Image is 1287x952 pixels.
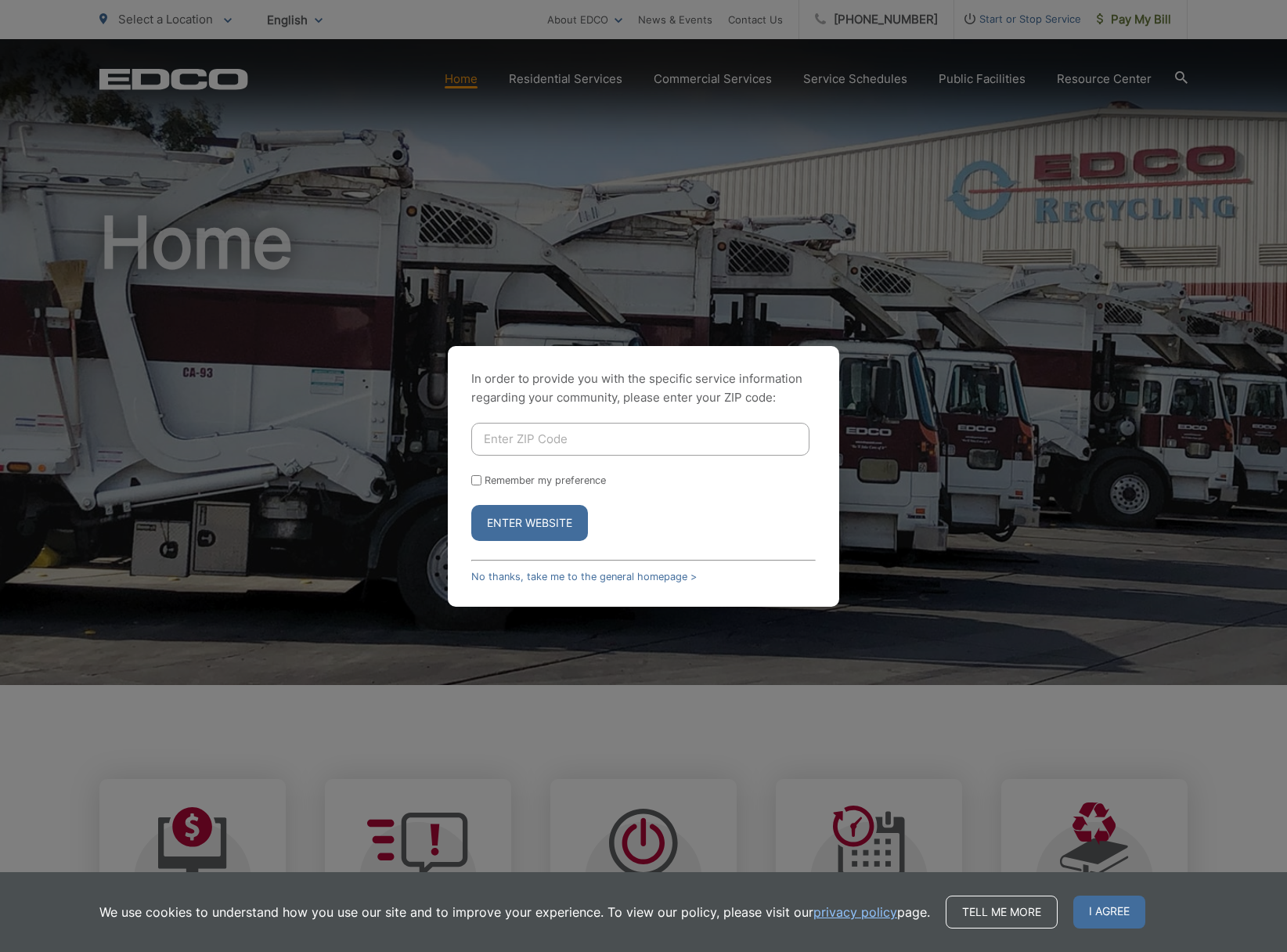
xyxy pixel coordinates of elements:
[99,903,930,921] p: We use cookies to understand how you use our site and to improve your experience. To view our pol...
[1073,896,1145,929] span: I agree
[471,505,588,541] button: Enter Website
[485,474,606,486] label: Remember my preference
[471,423,809,456] input: Enter ZIP Code
[471,571,697,582] a: No thanks, take me to the general homepage >
[813,903,897,921] a: privacy policy
[946,896,1058,929] a: Tell me more
[471,370,816,407] p: In order to provide you with the specific service information regarding your community, please en...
